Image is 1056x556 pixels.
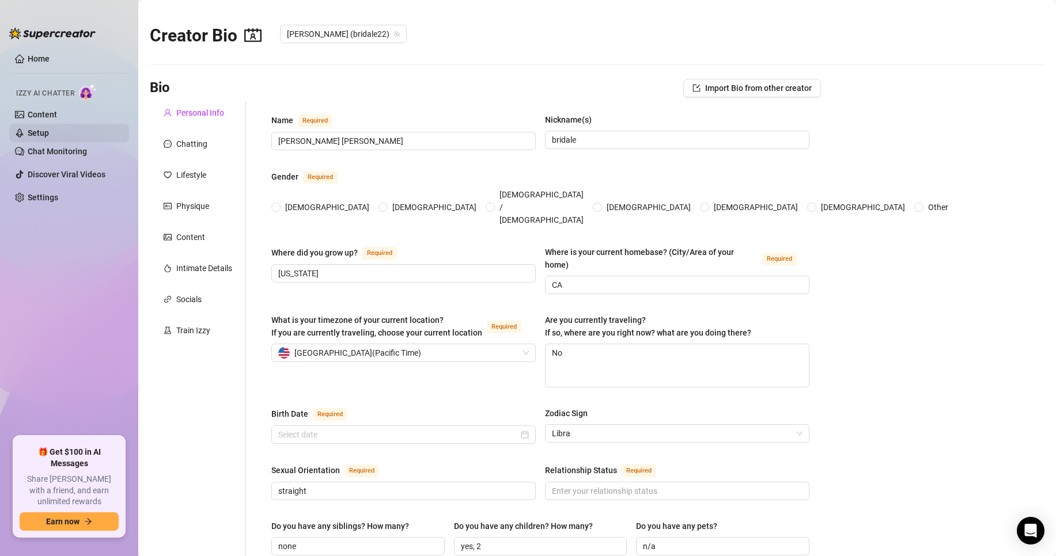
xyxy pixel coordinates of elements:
label: Zodiac Sign [545,407,596,420]
span: picture [164,233,172,241]
div: Do you have any siblings? How many? [271,520,409,532]
label: Where is your current homebase? (City/Area of your home) [545,246,809,271]
span: [DEMOGRAPHIC_DATA] / [DEMOGRAPHIC_DATA] [495,188,588,226]
div: Birth Date [271,408,308,420]
div: Chatting [176,138,207,150]
div: Intimate Details [176,262,232,275]
div: Where did you grow up? [271,246,358,259]
span: user [164,109,172,117]
span: Are you currently traveling? If so, where are you right now? what are you doing there? [545,315,751,337]
button: Earn nowarrow-right [20,512,119,531]
span: fire [164,264,172,272]
span: heart [164,171,172,179]
div: Gender [271,170,298,183]
span: Libra [552,425,803,442]
div: Do you have any pets? [636,520,717,532]
input: Do you have any siblings? How many? [278,540,436,553]
input: Relationship Status [552,485,800,497]
input: Do you have any pets? [643,540,800,553]
h2: Creator Bio [150,25,262,47]
span: [DEMOGRAPHIC_DATA] [709,201,803,214]
span: contacts [244,26,262,44]
span: Import Bio from other creator [705,83,812,93]
span: 🎁 Get $100 in AI Messages [20,447,119,469]
div: Lifestyle [176,169,206,181]
input: Name [278,135,527,147]
div: Physique [176,200,209,212]
a: Home [28,54,50,63]
span: Required [313,408,347,421]
div: Train Izzy [176,324,210,337]
textarea: No [546,344,809,387]
span: Required [762,253,797,265]
span: [GEOGRAPHIC_DATA] ( Pacific Time ) [294,344,421,361]
span: message [164,140,172,148]
span: Required [487,321,521,333]
div: Socials [176,293,202,306]
a: Discover Viral Videos [28,170,105,179]
span: [DEMOGRAPHIC_DATA] [816,201,910,214]
span: experiment [164,326,172,334]
span: link [164,295,172,303]
h3: Bio [150,79,170,97]
label: Sexual Orientation [271,463,392,477]
input: Sexual Orientation [278,485,527,497]
div: Content [176,231,205,243]
a: Content [28,110,57,119]
span: Izzy AI Chatter [16,88,74,99]
span: [DEMOGRAPHIC_DATA] [602,201,695,214]
button: Import Bio from other creator [683,79,821,97]
a: Settings [28,193,58,202]
span: Other [923,201,953,214]
input: Do you have any children? How many? [461,540,618,553]
label: Name [271,113,345,127]
div: Do you have any children? How many? [454,520,593,532]
a: Chat Monitoring [28,147,87,156]
div: Sexual Orientation [271,464,340,477]
div: Open Intercom Messenger [1017,517,1044,544]
span: import [692,84,701,92]
span: [DEMOGRAPHIC_DATA] [388,201,481,214]
label: Do you have any siblings? How many? [271,520,417,532]
span: idcard [164,202,172,210]
input: Where is your current homebase? (City/Area of your home) [552,279,800,291]
div: Relationship Status [545,464,617,477]
span: Earn now [46,517,80,526]
a: Setup [28,128,49,138]
label: Where did you grow up? [271,246,410,260]
input: Nickname(s) [552,134,800,146]
label: Relationship Status [545,463,669,477]
label: Birth Date [271,407,360,421]
div: Zodiac Sign [545,407,588,420]
label: Do you have any pets? [636,520,725,532]
span: arrow-right [84,517,92,525]
span: Required [345,464,379,477]
span: Brianna (bridale22) [287,25,400,43]
img: us [278,347,290,359]
div: Name [271,114,293,127]
span: team [393,31,400,37]
span: Required [303,171,338,184]
div: Personal Info [176,106,224,119]
input: Birth Date [278,428,518,441]
label: Gender [271,170,350,184]
label: Nickname(s) [545,113,600,126]
div: Nickname(s) [545,113,592,126]
span: Required [362,247,397,260]
span: Required [622,464,656,477]
span: Share [PERSON_NAME] with a friend, and earn unlimited rewards [20,474,119,508]
img: AI Chatter [79,83,97,100]
input: Where did you grow up? [278,267,527,280]
div: Where is your current homebase? (City/Area of your home) [545,246,758,271]
img: logo-BBDzfeDw.svg [9,28,96,39]
span: [DEMOGRAPHIC_DATA] [281,201,374,214]
label: Do you have any children? How many? [454,520,601,532]
span: Required [298,115,332,127]
span: What is your timezone of your current location? If you are currently traveling, choose your curre... [271,315,482,337]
